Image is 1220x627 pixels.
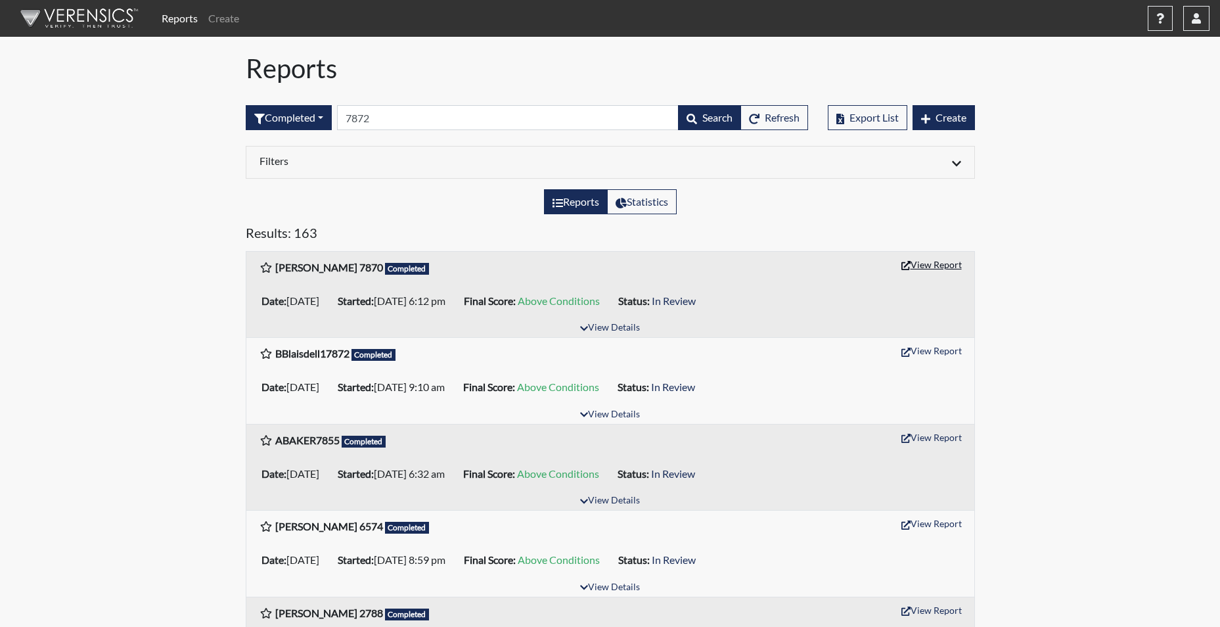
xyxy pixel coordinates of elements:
span: Export List [849,111,899,124]
b: Started: [338,294,374,307]
b: Date: [261,553,286,566]
div: Click to expand/collapse filters [250,154,971,170]
li: [DATE] 6:32 am [332,463,458,484]
b: [PERSON_NAME] 2788 [275,607,383,619]
b: BBlaisdell17872 [275,347,350,360]
b: Date: [261,381,286,393]
b: Final Score: [463,381,515,393]
span: In Review [652,553,696,566]
span: Refresh [765,111,800,124]
li: [DATE] 6:12 pm [332,290,459,312]
b: Started: [338,553,374,566]
li: [DATE] [256,377,332,398]
button: Search [678,105,741,130]
button: View Report [895,513,968,534]
span: Above Conditions [517,381,599,393]
span: Search [702,111,733,124]
button: Create [913,105,975,130]
span: Above Conditions [518,294,600,307]
li: [DATE] [256,549,332,570]
div: Filter by interview status [246,105,332,130]
label: View the list of reports [544,189,608,214]
b: Date: [261,467,286,480]
button: View Details [574,492,646,510]
span: Above Conditions [517,467,599,480]
span: In Review [652,294,696,307]
li: [DATE] [256,290,332,312]
span: Create [936,111,966,124]
button: View Details [574,406,646,424]
a: Reports [156,5,203,32]
span: In Review [651,381,695,393]
b: [PERSON_NAME] 7870 [275,261,383,273]
b: Status: [618,294,650,307]
b: Final Score: [464,294,516,307]
span: In Review [651,467,695,480]
b: [PERSON_NAME] 6574 [275,520,383,532]
b: Final Score: [464,553,516,566]
button: View Report [895,427,968,448]
span: Completed [385,263,430,275]
b: Status: [618,381,649,393]
li: [DATE] [256,463,332,484]
span: Completed [342,436,386,448]
input: Search by Registration ID, Interview Number, or Investigation Name. [337,105,679,130]
button: View Report [895,254,968,275]
h6: Filters [260,154,600,167]
span: Above Conditions [518,553,600,566]
span: Completed [385,609,430,620]
b: Started: [338,381,374,393]
button: Completed [246,105,332,130]
button: View Details [574,319,646,337]
b: ABAKER7855 [275,434,340,446]
b: Started: [338,467,374,480]
h1: Reports [246,53,975,84]
a: Create [203,5,244,32]
b: Status: [618,553,650,566]
button: View Report [895,340,968,361]
button: View Report [895,600,968,620]
li: [DATE] 9:10 am [332,377,458,398]
span: Completed [351,349,396,361]
button: Export List [828,105,907,130]
h5: Results: 163 [246,225,975,246]
label: View statistics about completed interviews [607,189,677,214]
b: Date: [261,294,286,307]
b: Status: [618,467,649,480]
li: [DATE] 8:59 pm [332,549,459,570]
b: Final Score: [463,467,515,480]
span: Completed [385,522,430,534]
button: View Details [574,579,646,597]
button: Refresh [740,105,808,130]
